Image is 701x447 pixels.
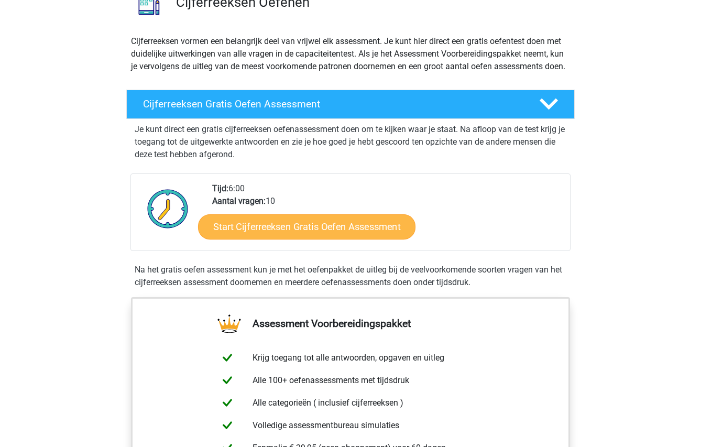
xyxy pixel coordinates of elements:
h4: Cijferreeksen Gratis Oefen Assessment [143,98,522,110]
img: Klok [141,182,194,235]
b: Aantal vragen: [212,196,266,206]
div: Na het gratis oefen assessment kun je met het oefenpakket de uitleg bij de veelvoorkomende soorte... [130,264,571,289]
div: 6:00 10 [204,182,569,250]
b: Tijd: [212,183,228,193]
a: Cijferreeksen Gratis Oefen Assessment [122,90,579,119]
a: Start Cijferreeksen Gratis Oefen Assessment [198,214,415,239]
p: Je kunt direct een gratis cijferreeksen oefenassessment doen om te kijken waar je staat. Na afloo... [135,123,566,161]
p: Cijferreeksen vormen een belangrijk deel van vrijwel elk assessment. Je kunt hier direct een grat... [131,35,570,73]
